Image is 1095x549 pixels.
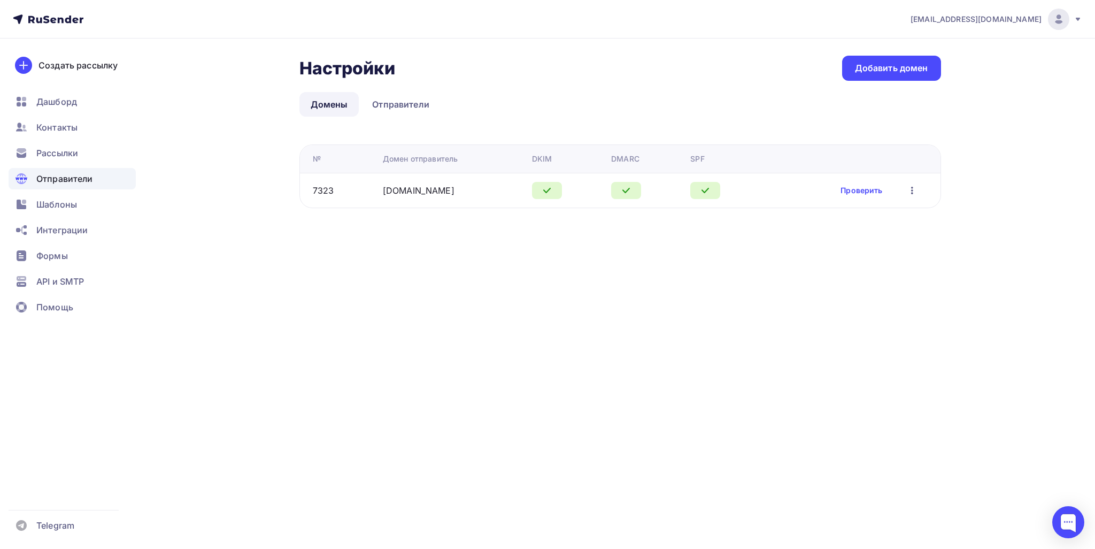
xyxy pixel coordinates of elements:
[36,275,84,288] span: API и SMTP
[299,92,359,117] a: Домены
[38,59,118,72] div: Создать рассылку
[911,9,1082,30] a: [EMAIL_ADDRESS][DOMAIN_NAME]
[36,95,77,108] span: Дашборд
[36,121,78,134] span: Контакты
[313,154,321,164] div: №
[313,184,334,197] div: 7323
[383,185,454,196] a: [DOMAIN_NAME]
[361,92,441,117] a: Отправители
[36,198,77,211] span: Шаблоны
[532,154,552,164] div: DKIM
[36,249,68,262] span: Формы
[9,117,136,138] a: Контакты
[9,194,136,215] a: Шаблоны
[9,142,136,164] a: Рассылки
[9,245,136,266] a: Формы
[36,519,74,532] span: Telegram
[840,185,882,196] a: Проверить
[611,154,639,164] div: DMARC
[690,154,704,164] div: SPF
[9,168,136,189] a: Отправители
[9,91,136,112] a: Дашборд
[36,301,73,314] span: Помощь
[855,62,928,74] div: Добавить домен
[36,224,88,237] span: Интеграции
[36,172,93,185] span: Отправители
[36,147,78,159] span: Рассылки
[299,58,395,79] h2: Настройки
[911,14,1042,25] span: [EMAIL_ADDRESS][DOMAIN_NAME]
[383,154,458,164] div: Домен отправитель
